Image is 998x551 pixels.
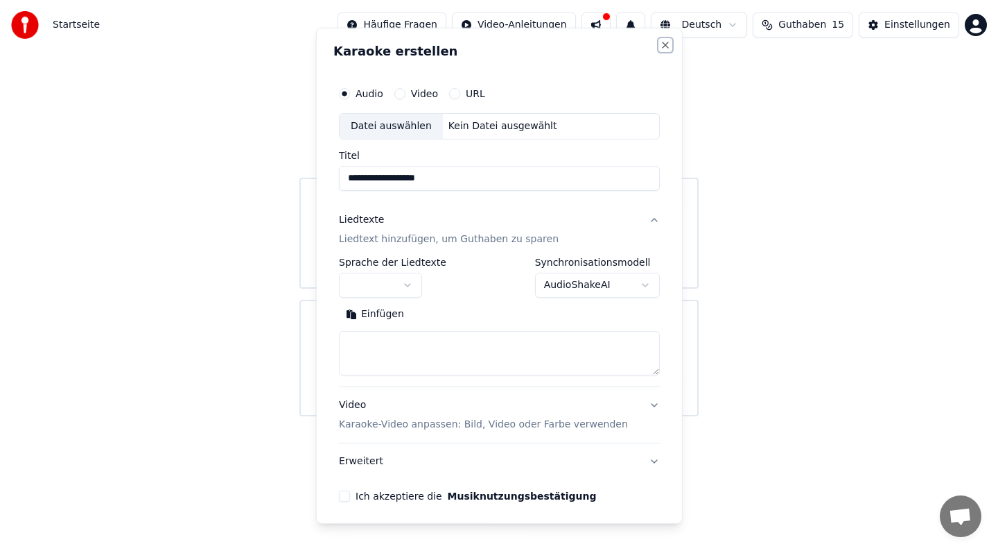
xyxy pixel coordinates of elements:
label: Video [410,89,437,99]
label: Audio [356,89,383,99]
div: Liedtexte [339,213,384,227]
label: Titel [339,151,660,160]
label: Ich akzeptiere die [356,491,596,501]
label: URL [466,89,485,99]
label: Sprache der Liedtexte [339,257,446,267]
div: Datei auswählen [340,114,443,139]
button: Erweitert [339,443,660,480]
h2: Karaoke erstellen [333,45,665,58]
div: Video [339,398,628,432]
p: Liedtext hinzufügen, um Guthaben zu sparen [339,232,559,246]
p: Karaoke-Video anpassen: Bild, Video oder Farbe verwenden [339,418,628,432]
button: VideoKaraoke-Video anpassen: Bild, Video oder Farbe verwenden [339,387,660,443]
button: Einfügen [339,303,411,325]
button: LiedtexteLiedtext hinzufügen, um Guthaben zu sparen [339,202,660,257]
div: Kein Datei ausgewählt [443,119,563,133]
label: Synchronisationsmodell [534,257,659,267]
button: Ich akzeptiere die [447,491,596,501]
div: LiedtexteLiedtext hinzufügen, um Guthaben zu sparen [339,257,660,387]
